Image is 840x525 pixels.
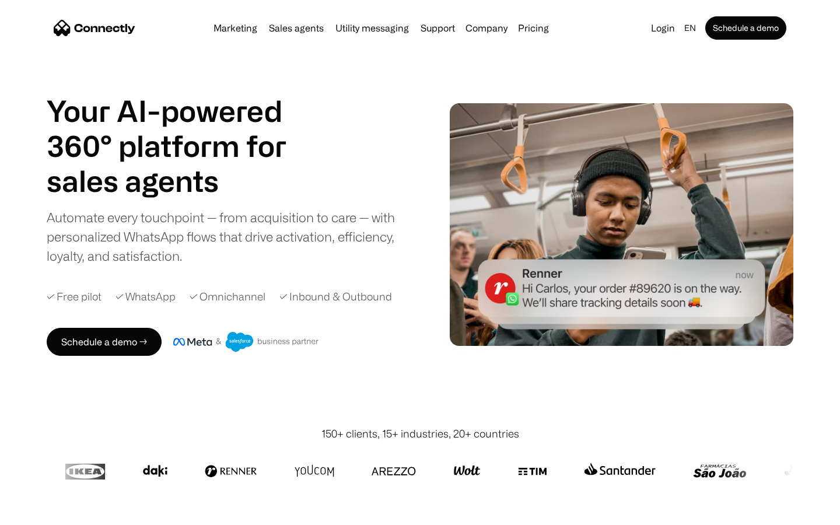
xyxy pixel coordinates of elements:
[47,163,315,198] h1: sales agents
[47,93,315,163] h1: Your AI-powered 360° platform for
[264,23,328,33] a: Sales agents
[47,328,162,356] a: Schedule a demo →
[513,23,554,33] a: Pricing
[684,20,696,36] div: en
[705,16,786,40] a: Schedule a demo
[321,426,519,442] div: 150+ clients, 15+ industries, 20+ countries
[279,289,392,304] div: ✓ Inbound & Outbound
[331,23,414,33] a: Utility messaging
[190,289,265,304] div: ✓ Omnichannel
[47,208,414,265] div: Automate every touchpoint — from acquisition to care — with personalized WhatsApp flows that driv...
[12,503,70,521] aside: Language selected: English
[47,289,101,304] div: ✓ Free pilot
[116,289,176,304] div: ✓ WhatsApp
[646,20,680,36] a: Login
[23,505,70,521] ul: Language list
[416,23,460,33] a: Support
[173,332,319,352] img: Meta and Salesforce business partner badge.
[209,23,262,33] a: Marketing
[466,20,508,36] div: Company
